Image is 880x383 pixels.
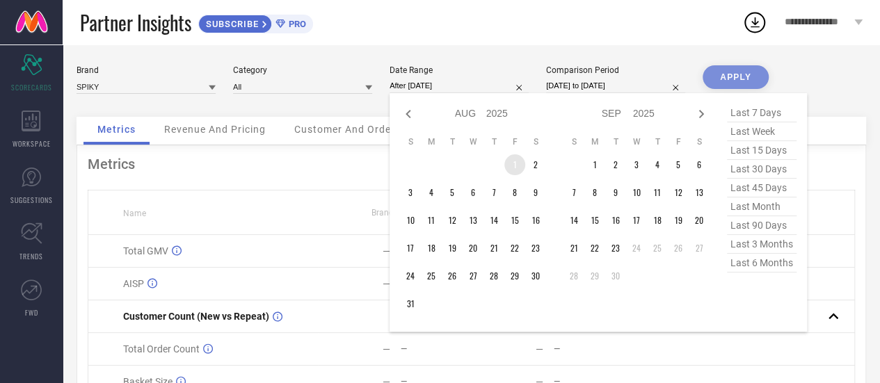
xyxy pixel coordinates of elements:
td: Wed Sep 24 2025 [626,238,647,259]
span: Customer Count (New vs Repeat) [123,311,269,322]
td: Sat Aug 23 2025 [525,238,546,259]
td: Sat Sep 27 2025 [689,238,710,259]
span: AISP [123,278,144,289]
span: last 6 months [727,254,797,272]
div: Date Range [390,65,529,75]
th: Monday [584,136,605,147]
input: Select comparison period [546,79,685,93]
td: Sat Aug 02 2025 [525,154,546,175]
th: Wednesday [463,136,483,147]
span: Revenue And Pricing [164,124,266,135]
td: Wed Sep 17 2025 [626,210,647,231]
span: last 15 days [727,141,797,160]
td: Fri Sep 12 2025 [668,182,689,203]
td: Thu Sep 11 2025 [647,182,668,203]
span: last 3 months [727,235,797,254]
th: Sunday [400,136,421,147]
th: Thursday [483,136,504,147]
td: Mon Aug 04 2025 [421,182,442,203]
span: last 45 days [727,179,797,197]
th: Saturday [689,136,710,147]
td: Wed Aug 06 2025 [463,182,483,203]
td: Mon Sep 22 2025 [584,238,605,259]
td: Tue Aug 05 2025 [442,182,463,203]
td: Sat Sep 06 2025 [689,154,710,175]
td: Sat Sep 20 2025 [689,210,710,231]
td: Mon Aug 25 2025 [421,266,442,286]
div: — [554,344,624,354]
span: TRENDS [19,251,43,261]
span: WORKSPACE [13,138,51,149]
td: Tue Sep 02 2025 [605,154,626,175]
td: Tue Aug 19 2025 [442,238,463,259]
div: Next month [693,106,710,122]
td: Sun Aug 03 2025 [400,182,421,203]
td: Mon Sep 15 2025 [584,210,605,231]
td: Mon Aug 18 2025 [421,238,442,259]
th: Wednesday [626,136,647,147]
td: Sat Sep 13 2025 [689,182,710,203]
td: Fri Sep 26 2025 [668,238,689,259]
span: Metrics [97,124,136,135]
div: — [383,278,390,289]
div: Metrics [88,156,855,172]
td: Fri Aug 01 2025 [504,154,525,175]
div: Category [233,65,372,75]
th: Tuesday [605,136,626,147]
div: — [383,343,390,355]
span: Partner Insights [80,8,191,37]
td: Sun Aug 10 2025 [400,210,421,231]
span: last 90 days [727,216,797,235]
div: Comparison Period [546,65,685,75]
td: Sun Sep 14 2025 [563,210,584,231]
div: Open download list [742,10,767,35]
span: SCORECARDS [11,82,52,92]
td: Sun Sep 28 2025 [563,266,584,286]
td: Wed Aug 27 2025 [463,266,483,286]
td: Wed Sep 10 2025 [626,182,647,203]
td: Wed Aug 13 2025 [463,210,483,231]
td: Tue Sep 23 2025 [605,238,626,259]
td: Thu Sep 04 2025 [647,154,668,175]
span: Total GMV [123,245,168,256]
td: Fri Aug 15 2025 [504,210,525,231]
td: Tue Sep 16 2025 [605,210,626,231]
th: Tuesday [442,136,463,147]
td: Tue Aug 12 2025 [442,210,463,231]
th: Saturday [525,136,546,147]
span: FWD [25,307,38,318]
th: Friday [504,136,525,147]
div: — [401,344,471,354]
td: Wed Aug 20 2025 [463,238,483,259]
td: Sat Aug 30 2025 [525,266,546,286]
td: Mon Sep 29 2025 [584,266,605,286]
span: Brand Value [371,208,417,218]
td: Thu Sep 25 2025 [647,238,668,259]
td: Tue Aug 26 2025 [442,266,463,286]
div: Previous month [400,106,417,122]
span: Name [123,209,146,218]
span: Total Order Count [123,343,200,355]
td: Sun Aug 17 2025 [400,238,421,259]
span: last 7 days [727,104,797,122]
td: Thu Aug 21 2025 [483,238,504,259]
div: — [383,245,390,256]
a: SUBSCRIBEPRO [198,11,313,33]
td: Mon Aug 11 2025 [421,210,442,231]
span: last 30 days [727,160,797,179]
th: Thursday [647,136,668,147]
span: last week [727,122,797,141]
td: Thu Aug 07 2025 [483,182,504,203]
td: Sun Sep 21 2025 [563,238,584,259]
th: Monday [421,136,442,147]
td: Tue Sep 30 2025 [605,266,626,286]
td: Tue Sep 09 2025 [605,182,626,203]
td: Mon Sep 01 2025 [584,154,605,175]
td: Fri Aug 22 2025 [504,238,525,259]
td: Fri Sep 19 2025 [668,210,689,231]
td: Sun Aug 24 2025 [400,266,421,286]
div: — [536,343,543,355]
td: Wed Sep 03 2025 [626,154,647,175]
span: PRO [285,19,306,29]
div: Brand [77,65,216,75]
